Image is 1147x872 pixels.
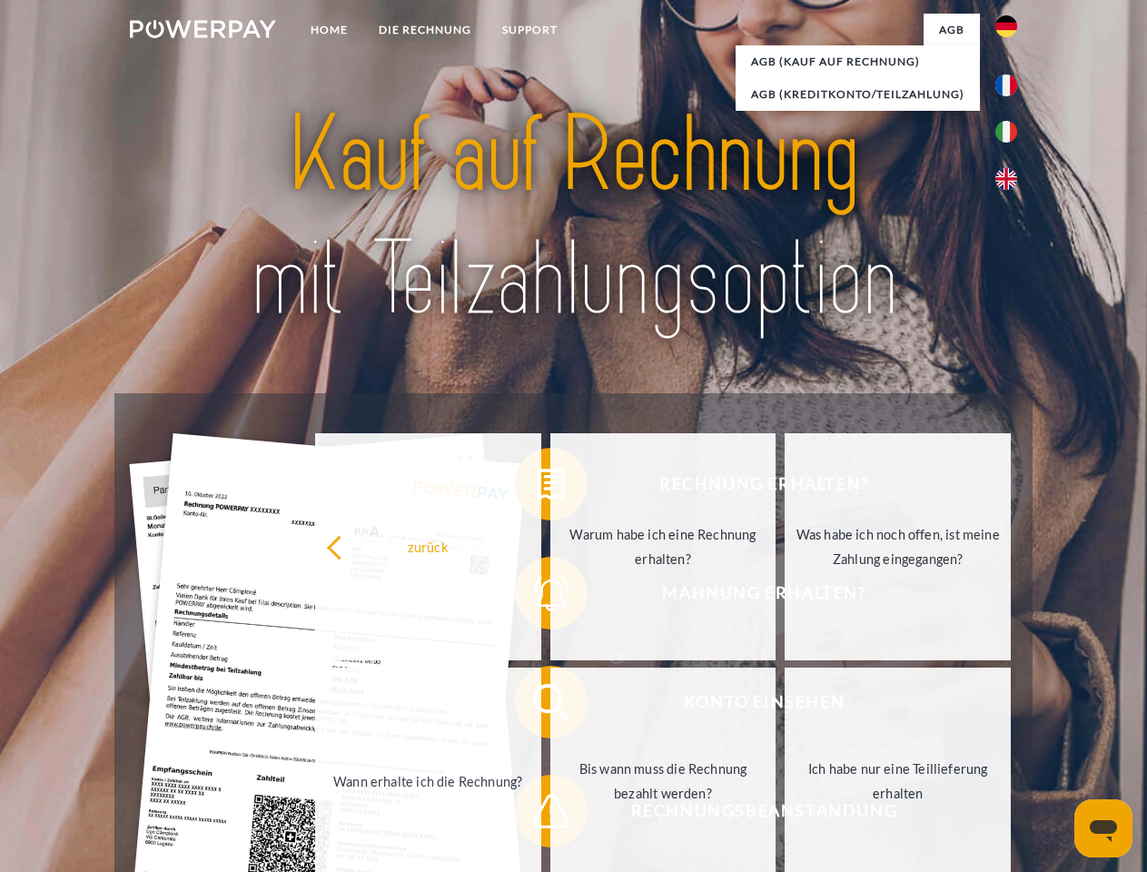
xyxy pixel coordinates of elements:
img: fr [995,74,1017,96]
div: Was habe ich noch offen, ist meine Zahlung eingegangen? [796,522,1000,571]
img: title-powerpay_de.svg [173,87,974,348]
div: Bis wann muss die Rechnung bezahlt werden? [561,757,766,806]
div: Ich habe nur eine Teillieferung erhalten [796,757,1000,806]
img: de [995,15,1017,37]
iframe: Schaltfläche zum Öffnen des Messaging-Fensters [1074,799,1132,857]
a: agb [924,14,980,46]
img: logo-powerpay-white.svg [130,20,276,38]
img: en [995,168,1017,190]
a: Home [295,14,363,46]
a: DIE RECHNUNG [363,14,487,46]
div: Warum habe ich eine Rechnung erhalten? [561,522,766,571]
img: it [995,121,1017,143]
div: zurück [326,534,530,559]
a: SUPPORT [487,14,573,46]
a: Was habe ich noch offen, ist meine Zahlung eingegangen? [785,433,1011,660]
a: AGB (Kauf auf Rechnung) [736,45,980,78]
a: AGB (Kreditkonto/Teilzahlung) [736,78,980,111]
div: Wann erhalte ich die Rechnung? [326,768,530,793]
